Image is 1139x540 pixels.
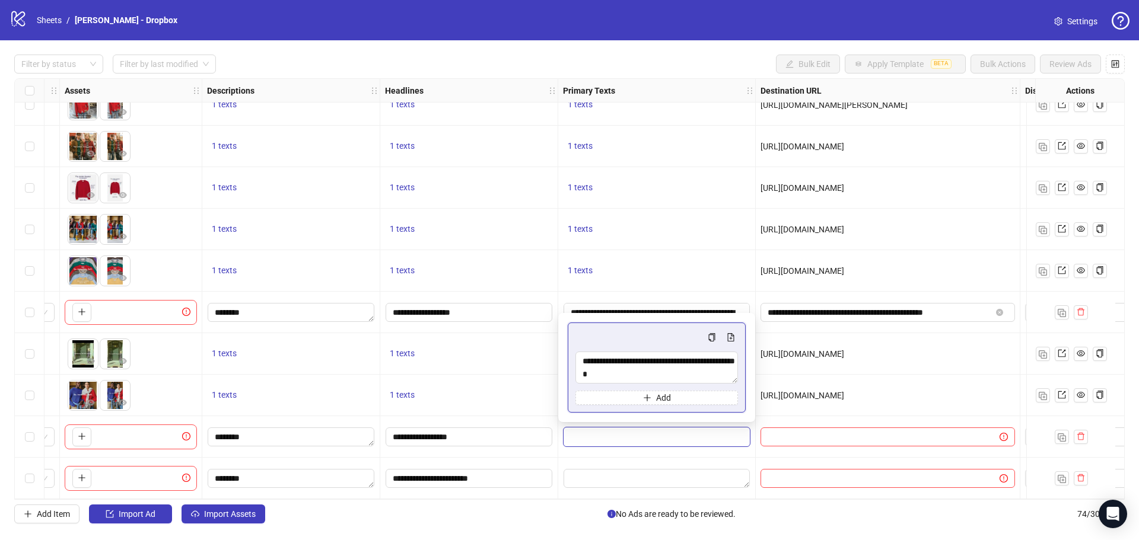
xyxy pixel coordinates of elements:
button: Preview [84,354,98,369]
span: holder [1010,87,1019,95]
button: Preview [116,354,130,369]
a: Sheets [34,14,64,27]
span: question-circle [1112,12,1130,30]
button: Duplicate [1036,347,1050,361]
span: export [1058,266,1066,274]
div: Select row 69 [15,250,44,292]
span: eye [87,357,95,365]
div: Resize Campaign & Ad Set column [56,79,59,102]
img: Asset 1 [68,215,98,244]
span: copy [1096,266,1104,274]
button: Preview [84,396,98,410]
button: 1 texts [385,98,419,112]
button: Preview [116,188,130,203]
span: copy [1096,225,1104,233]
button: 1 texts [385,264,419,278]
div: Edit values [385,302,553,322]
span: 74 / 300 items [1077,507,1125,520]
button: Add [575,391,738,405]
div: Select row 71 [15,333,44,375]
span: exclamation-circle [182,432,194,440]
span: 1 texts [390,141,415,151]
span: eye [1077,225,1085,233]
span: 1 texts [390,266,415,275]
span: eye [87,232,95,241]
span: 1 texts [212,266,237,275]
span: eye [119,149,127,158]
button: Preview [84,106,98,120]
div: Resize Destination URL column [1017,79,1020,102]
span: 1 texts [212,349,237,358]
span: eye [119,191,127,199]
button: 1 texts [385,139,419,154]
button: Preview [84,147,98,161]
img: Duplicate [1058,309,1066,317]
span: plus [24,510,32,518]
span: holder [378,87,387,95]
img: Duplicate [1039,226,1047,234]
span: copy [1096,391,1104,399]
span: holder [548,87,556,95]
button: 1 texts [385,222,419,237]
span: holder [192,87,201,95]
span: export [1058,142,1066,150]
div: Resize Headlines column [555,79,558,102]
button: close-circle [996,309,1003,316]
span: copy [1096,349,1104,357]
button: 1 texts [563,181,597,195]
div: Select row 74 [15,458,44,499]
img: Asset 1 [68,173,98,203]
button: Duplicate [1055,305,1069,319]
button: 1 texts [385,388,419,402]
span: 1 texts [390,100,415,109]
strong: Descriptions [207,84,254,97]
span: holder [1019,87,1027,95]
span: export [1058,349,1066,357]
img: Asset 1 [68,132,98,161]
button: Apply TemplateBETA [845,55,966,74]
span: 1 texts [390,183,415,192]
button: 1 texts [385,181,419,195]
span: [URL][DOMAIN_NAME] [761,183,844,193]
span: copy [1096,100,1104,108]
button: Preview [116,106,130,120]
button: 1 texts [207,181,241,195]
div: Select row 73 [15,416,44,458]
div: Resize Primary Texts column [752,79,755,102]
span: [URL][DOMAIN_NAME] [761,349,844,359]
button: Preview [84,230,98,244]
span: [URL][DOMAIN_NAME] [761,225,844,234]
div: Select row 72 [15,375,44,416]
span: eye [87,108,95,116]
button: Duplicate [1036,98,1050,112]
button: 1 texts [207,139,241,154]
button: 1 texts [207,98,241,112]
button: Bulk Edit [776,55,840,74]
span: eye [1077,183,1085,191]
button: 1 texts [563,222,597,237]
span: [URL][DOMAIN_NAME] [761,142,844,151]
span: eye [1077,266,1085,274]
span: Import Ad [119,509,155,519]
img: Asset 1 [68,381,98,410]
button: Import Ad [89,504,172,523]
span: delete [1077,432,1085,440]
img: Duplicate [1039,143,1047,151]
img: Asset 2 [100,339,130,369]
button: 1 texts [563,139,597,154]
button: Duplicate [1036,264,1050,278]
img: Asset 1 [68,339,98,369]
span: info-circle [607,510,616,518]
span: control [1111,60,1119,68]
div: Open Intercom Messenger [1099,500,1127,528]
span: plus [643,394,651,402]
div: Multi-text input container - paste or copy values [568,322,746,413]
img: Asset 1 [68,256,98,286]
span: delete [1077,308,1085,316]
div: Edit values [563,468,750,488]
span: exclamation-circle [182,474,194,482]
img: Asset 2 [100,90,130,120]
span: eye [119,232,127,241]
button: 1 texts [207,222,241,237]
